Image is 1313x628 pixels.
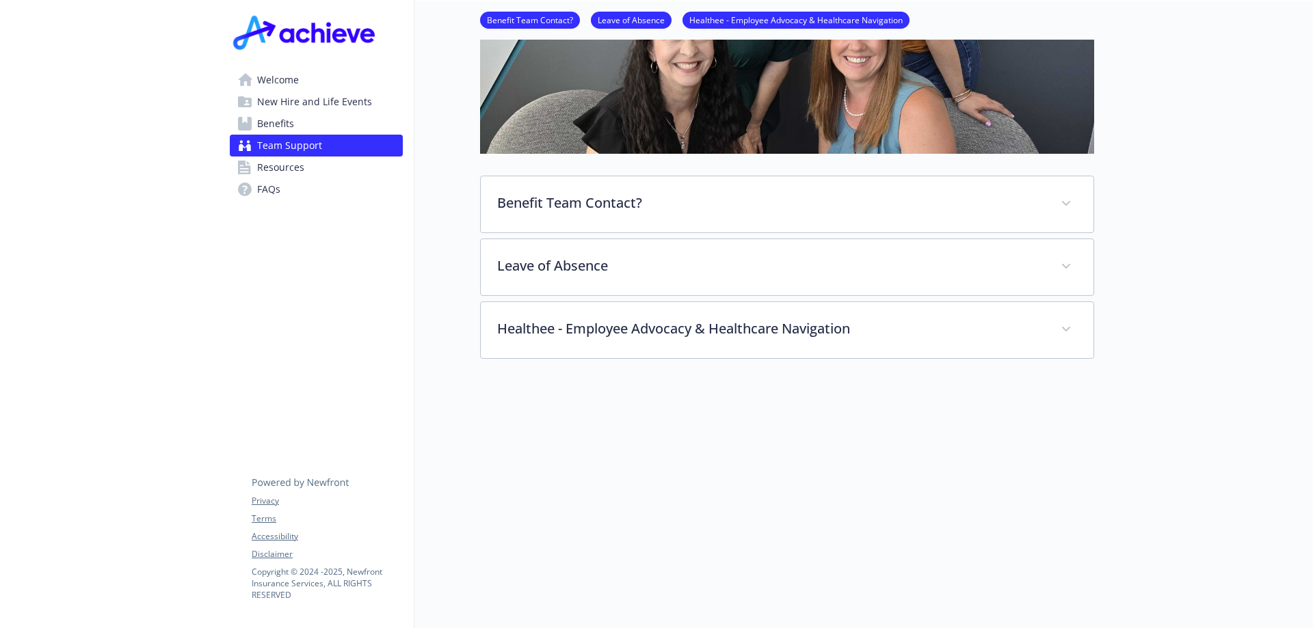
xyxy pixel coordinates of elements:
span: Resources [257,156,304,178]
a: New Hire and Life Events [230,91,403,113]
p: Leave of Absence [497,256,1044,276]
a: Terms [252,513,402,525]
p: Healthee - Employee Advocacy & Healthcare Navigation [497,318,1044,339]
a: Privacy [252,495,402,507]
a: Benefit Team Contact? [480,13,580,26]
a: Resources [230,156,403,178]
a: Benefits [230,113,403,135]
a: FAQs [230,178,403,200]
span: Welcome [257,69,299,91]
span: Benefits [257,113,294,135]
div: Leave of Absence [481,239,1093,295]
p: Copyright © 2024 - 2025 , Newfront Insurance Services, ALL RIGHTS RESERVED [252,566,402,601]
a: Disclaimer [252,548,402,560]
a: Healthee - Employee Advocacy & Healthcare Navigation [682,13,910,26]
span: New Hire and Life Events [257,91,372,113]
div: Healthee - Employee Advocacy & Healthcare Navigation [481,302,1093,358]
a: Team Support [230,135,403,156]
span: FAQs [257,178,280,200]
div: Benefit Team Contact? [481,176,1093,232]
span: Team Support [257,135,322,156]
a: Leave of Absence [591,13,672,26]
a: Welcome [230,69,403,91]
p: Benefit Team Contact? [497,193,1044,213]
a: Accessibility [252,530,402,543]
